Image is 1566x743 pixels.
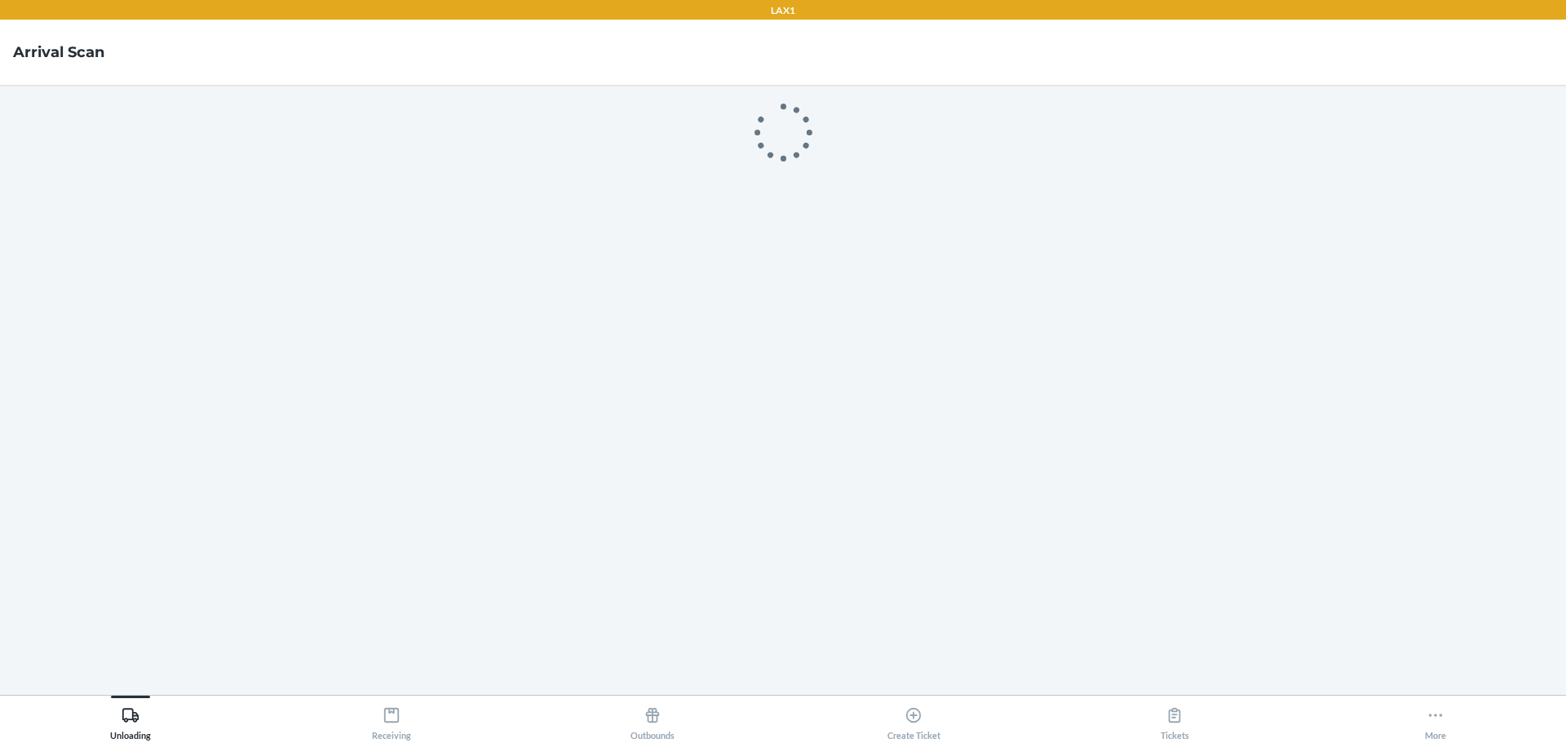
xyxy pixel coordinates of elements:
div: Create Ticket [887,700,940,741]
div: More [1425,700,1446,741]
div: Receiving [372,700,411,741]
button: Tickets [1044,696,1305,741]
button: Create Ticket [783,696,1044,741]
p: LAX1 [771,3,795,18]
button: Receiving [261,696,522,741]
h4: Arrival Scan [13,42,104,63]
button: More [1305,696,1566,741]
div: Outbounds [630,700,675,741]
button: Outbounds [522,696,783,741]
div: Tickets [1161,700,1189,741]
div: Unloading [110,700,151,741]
